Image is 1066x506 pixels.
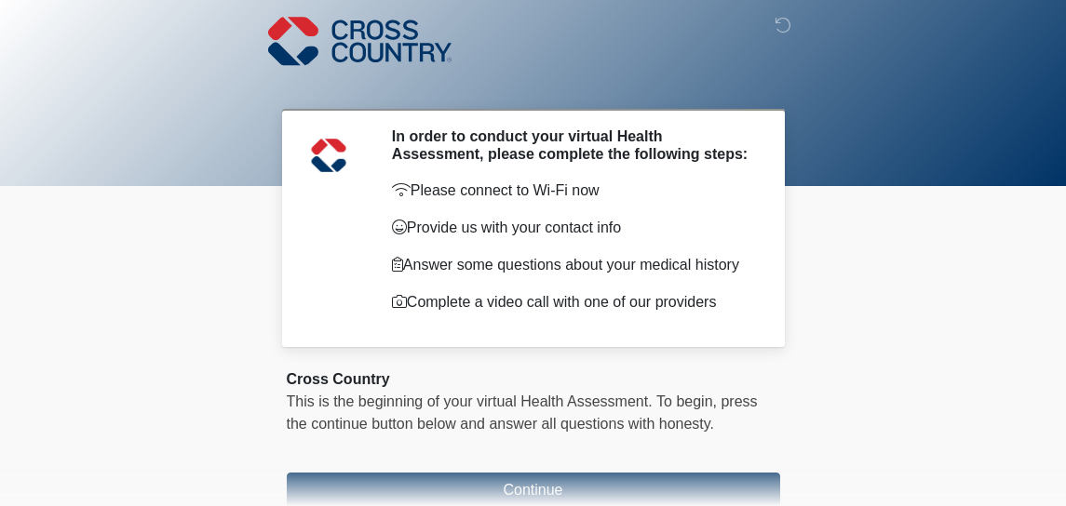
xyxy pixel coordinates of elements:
img: Agent Avatar [301,127,357,183]
p: Provide us with your contact info [392,217,752,239]
span: press the continue button below and answer all questions with honesty. [287,393,758,432]
p: Complete a video call with one of our providers [392,291,752,313]
span: To begin, [656,393,721,409]
p: Answer some questions about your medical history [392,254,752,276]
p: Please connect to Wi-Fi now [392,180,752,202]
h1: ‎ ‎ ‎ [273,67,794,101]
h2: In order to conduct your virtual Health Assessment, please complete the following steps: [392,127,752,163]
img: Cross Country Logo [268,14,452,68]
div: Cross Country [287,368,780,391]
span: This is the beginning of your virtual Health Assessment. [287,393,653,409]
